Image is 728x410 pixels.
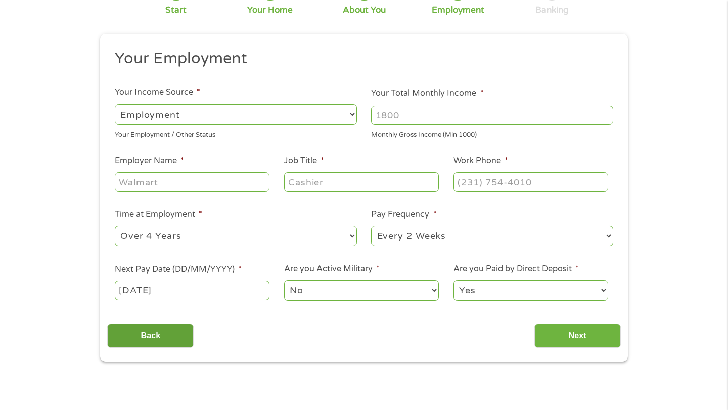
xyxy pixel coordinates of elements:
[115,127,357,140] div: Your Employment / Other Status
[247,5,293,16] div: Your Home
[115,48,606,69] h2: Your Employment
[453,156,508,166] label: Work Phone
[165,5,187,16] div: Start
[535,5,569,16] div: Banking
[115,87,200,98] label: Your Income Source
[371,106,613,125] input: 1800
[534,324,621,348] input: Next
[284,156,324,166] label: Job Title
[115,281,269,300] input: ---Click Here for Calendar ---
[371,127,613,140] div: Monthly Gross Income (Min 1000)
[115,156,184,166] label: Employer Name
[115,209,202,220] label: Time at Employment
[115,172,269,191] input: Walmart
[453,264,579,274] label: Are you Paid by Direct Deposit
[107,324,194,348] input: Back
[371,209,436,220] label: Pay Frequency
[453,172,608,191] input: (231) 754-4010
[432,5,484,16] div: Employment
[284,172,439,191] input: Cashier
[284,264,380,274] label: Are you Active Military
[115,264,242,275] label: Next Pay Date (DD/MM/YYYY)
[343,5,386,16] div: About You
[371,88,483,99] label: Your Total Monthly Income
